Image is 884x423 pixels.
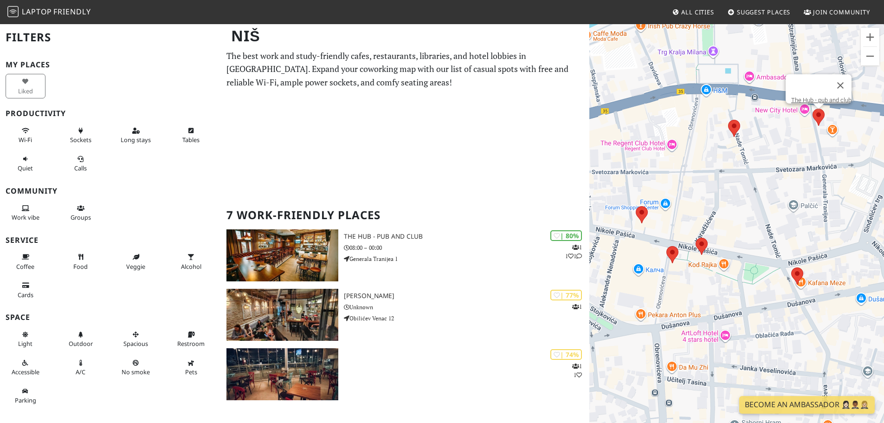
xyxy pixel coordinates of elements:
[724,4,794,20] a: Suggest Places
[6,60,215,69] h3: My Places
[550,349,582,360] div: | 74%
[7,6,19,17] img: LaptopFriendly
[6,313,215,322] h3: Space
[171,327,211,351] button: Restroom
[6,123,45,148] button: Wi-Fi
[6,151,45,176] button: Quiet
[6,187,215,195] h3: Community
[61,123,101,148] button: Sockets
[861,28,879,46] button: Zoom avanti
[7,4,91,20] a: LaptopFriendly LaptopFriendly
[69,339,93,348] span: Outdoor area
[171,123,211,148] button: Tables
[177,339,205,348] span: Restroom
[12,213,39,221] span: People working
[61,201,101,225] button: Groups
[6,109,215,118] h3: Productivity
[171,249,211,274] button: Alcohol
[226,348,338,400] img: Komuna Gastro Bar
[71,213,91,221] span: Group tables
[861,47,879,65] button: Zoom indietro
[800,4,874,20] a: Join Community
[6,249,45,274] button: Coffee
[681,8,714,16] span: All Cities
[344,254,589,263] p: Generala Tranijea 1
[15,396,36,404] span: Parking
[6,23,215,52] h2: Filters
[6,201,45,225] button: Work vibe
[737,8,791,16] span: Suggest Places
[344,303,589,312] p: Unknown
[6,327,45,351] button: Light
[6,278,45,302] button: Cards
[813,8,870,16] span: Join Community
[6,355,45,380] button: Accessible
[19,136,32,144] span: Stable Wi-Fi
[18,291,33,299] span: Credit cards
[126,262,145,271] span: Veggie
[18,339,32,348] span: Natural light
[182,136,200,144] span: Work-friendly tables
[18,164,33,172] span: Quiet
[6,384,45,408] button: Parking
[226,49,584,89] p: The best work and study-friendly cafes, restaurants, libraries, and hotel lobbies in [GEOGRAPHIC_...
[16,262,34,271] span: Coffee
[224,23,587,49] h1: Niš
[185,368,197,376] span: Pet friendly
[76,368,85,376] span: Air conditioned
[6,236,215,245] h3: Service
[116,123,156,148] button: Long stays
[226,201,584,229] h2: 7 Work-Friendly Places
[791,97,852,104] a: The Hub - pub and club
[116,249,156,274] button: Veggie
[344,292,589,300] h3: [PERSON_NAME]
[344,243,589,252] p: 08:00 – 00:00
[12,368,39,376] span: Accessible
[171,355,211,380] button: Pets
[61,249,101,274] button: Food
[221,229,589,281] a: The Hub - pub and club | 80% 111 The Hub - pub and club 08:00 – 00:00 Generala Tranijea 1
[572,302,582,311] p: 1
[226,289,338,341] img: Kafe Komšiluk
[61,355,101,380] button: A/C
[550,290,582,300] div: | 77%
[344,314,589,323] p: Obilićev Venac 12
[122,368,150,376] span: Smoke free
[221,289,589,341] a: Kafe Komšiluk | 77% 1 [PERSON_NAME] Unknown Obilićev Venac 12
[668,4,718,20] a: All Cities
[53,7,90,17] span: Friendly
[550,230,582,241] div: | 80%
[70,136,91,144] span: Power sockets
[565,243,582,260] p: 1 1 1
[344,233,589,241] h3: The Hub - pub and club
[181,262,201,271] span: Alcohol
[572,362,582,379] p: 1 1
[22,7,52,17] span: Laptop
[829,74,852,97] button: Chiudi
[61,327,101,351] button: Outdoor
[116,327,156,351] button: Spacious
[61,151,101,176] button: Calls
[74,164,87,172] span: Video/audio calls
[73,262,88,271] span: Food
[116,355,156,380] button: No smoke
[226,229,338,281] img: The Hub - pub and club
[123,339,148,348] span: Spacious
[121,136,151,144] span: Long stays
